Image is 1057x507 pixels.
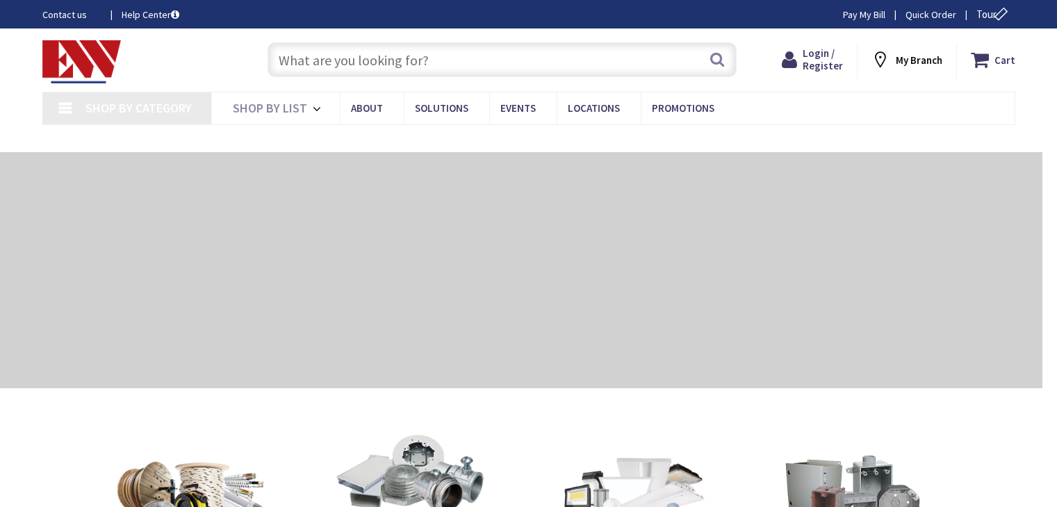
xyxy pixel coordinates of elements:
[415,101,468,115] span: Solutions
[843,8,885,22] a: Pay My Bill
[85,100,192,116] span: Shop By Category
[500,101,536,115] span: Events
[976,8,1012,21] span: Tour
[233,100,307,116] span: Shop By List
[896,53,942,67] strong: My Branch
[994,47,1015,72] strong: Cart
[351,101,383,115] span: About
[782,47,843,72] a: Login / Register
[42,40,122,83] img: Electrical Wholesalers, Inc.
[906,8,956,22] a: Quick Order
[971,47,1015,72] a: Cart
[652,101,714,115] span: Promotions
[268,42,737,77] input: What are you looking for?
[568,101,620,115] span: Locations
[871,47,942,72] div: My Branch
[122,8,179,22] a: Help Center
[42,8,99,22] a: Contact us
[803,47,843,72] span: Login / Register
